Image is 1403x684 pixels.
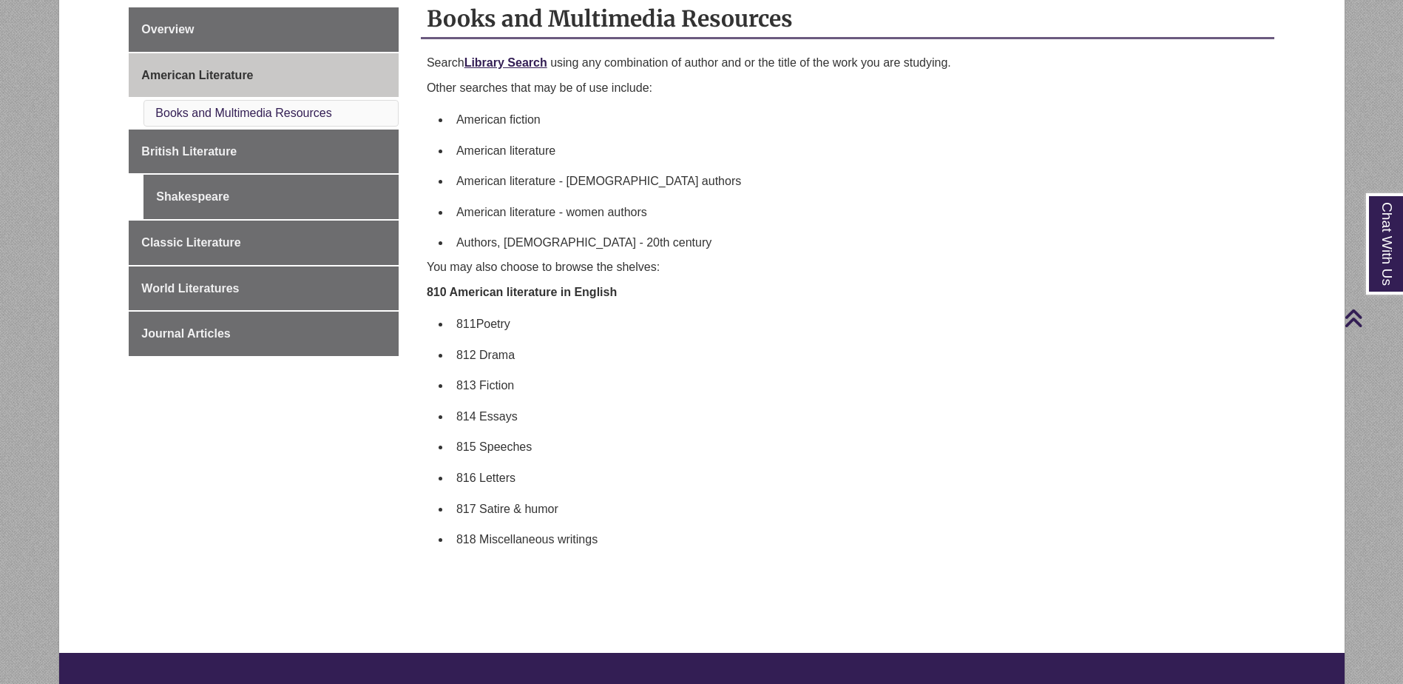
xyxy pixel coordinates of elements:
[450,340,1268,371] li: 812 Drama
[450,227,1268,258] li: Authors, [DEMOGRAPHIC_DATA] - 20th century
[155,107,331,119] a: Books and Multimedia Resources
[427,286,617,298] b: 810 American literature in English
[450,309,1268,340] li: 811
[129,130,399,174] a: British Literature
[476,318,510,330] span: Poetry
[141,23,194,36] span: Overview
[450,104,1268,135] li: American fiction
[450,401,1268,432] li: 814 Essays
[450,524,1268,555] li: 818 Miscellaneous writings
[129,221,399,265] a: Classic Literature
[129,266,399,311] a: World Literatures
[141,69,253,81] span: American Literature
[143,175,399,219] a: Shakespeare
[427,79,1268,97] p: Other searches that may be of use include:
[450,463,1268,494] li: 816 Letters
[141,145,237,158] span: British Literature
[141,236,240,249] span: Classic Literature
[450,197,1268,228] li: American literature - women authors
[141,282,239,295] span: World Literatures
[141,327,230,340] span: Journal Articles
[427,258,1268,276] p: You may also choose to browse the shelves:
[129,7,399,356] div: Guide Page Menu
[129,312,399,356] a: Journal Articles
[450,370,1268,401] li: 813 Fiction
[450,432,1268,463] li: 815 Speeches
[129,53,399,98] a: American Literature
[1344,308,1399,328] a: Back to Top
[129,7,399,52] a: Overview
[450,166,1268,197] li: American literature - [DEMOGRAPHIC_DATA] authors
[464,56,547,69] a: Library Search
[450,135,1268,167] li: American literature
[450,494,1268,525] li: 817 Satire & humor
[427,54,1268,72] p: Search using any combination of author and or the title of the work you are studying.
